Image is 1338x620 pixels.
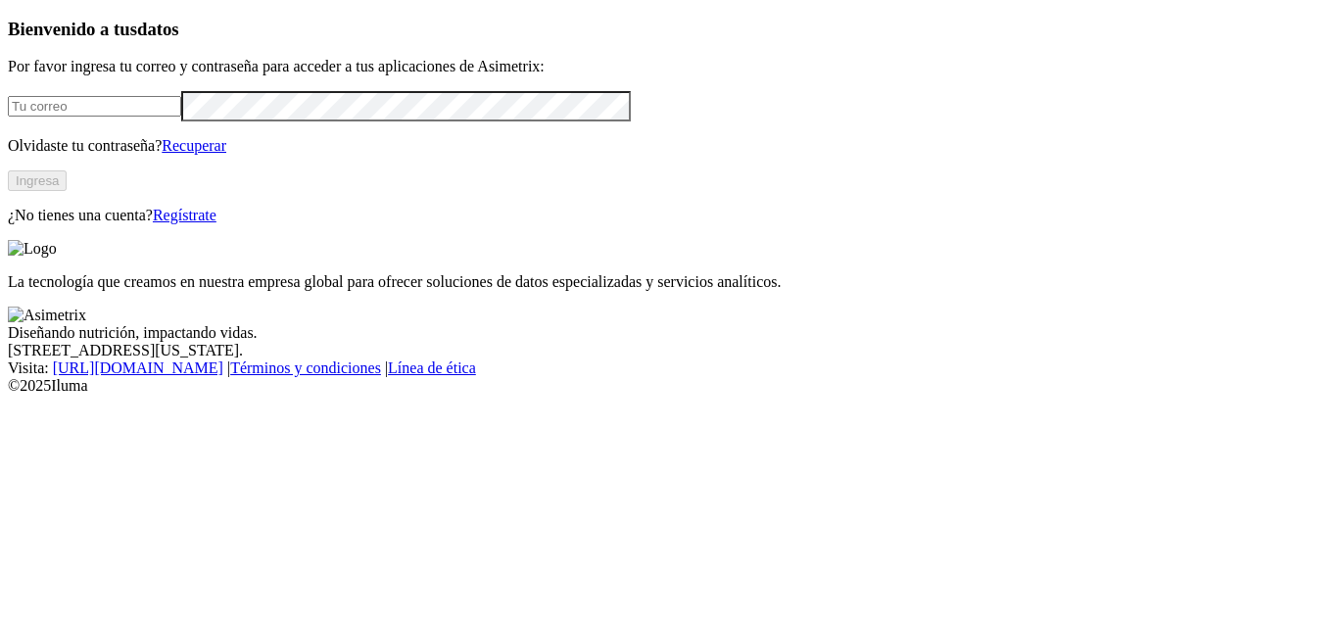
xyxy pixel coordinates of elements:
[8,240,57,258] img: Logo
[8,342,1330,359] div: [STREET_ADDRESS][US_STATE].
[8,137,1330,155] p: Olvidaste tu contraseña?
[230,359,381,376] a: Términos y condiciones
[8,273,1330,291] p: La tecnología que creamos en nuestra empresa global para ofrecer soluciones de datos especializad...
[8,170,67,191] button: Ingresa
[8,19,1330,40] h3: Bienvenido a tus
[8,307,86,324] img: Asimetrix
[162,137,226,154] a: Recuperar
[8,359,1330,377] div: Visita : | |
[8,58,1330,75] p: Por favor ingresa tu correo y contraseña para acceder a tus aplicaciones de Asimetrix:
[53,359,223,376] a: [URL][DOMAIN_NAME]
[8,207,1330,224] p: ¿No tienes una cuenta?
[153,207,216,223] a: Regístrate
[388,359,476,376] a: Línea de ética
[8,324,1330,342] div: Diseñando nutrición, impactando vidas.
[137,19,179,39] span: datos
[8,96,181,117] input: Tu correo
[8,377,1330,395] div: © 2025 Iluma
